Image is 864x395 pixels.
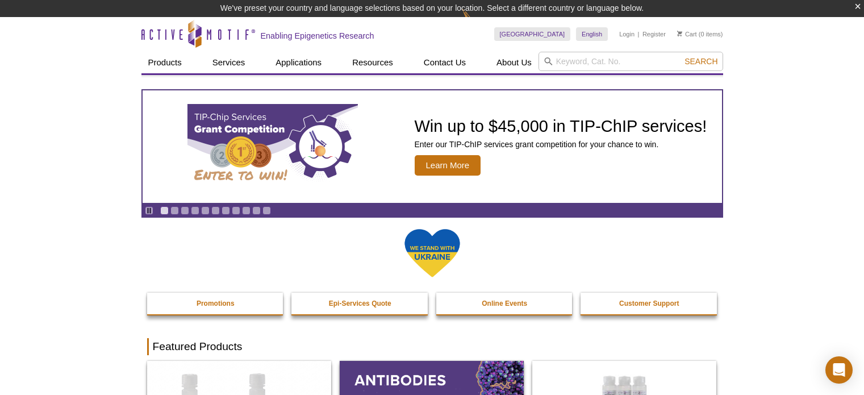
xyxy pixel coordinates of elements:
[482,300,527,307] strong: Online Events
[145,206,153,215] a: Toggle autoplay
[181,206,189,215] a: Go to slide 3
[191,206,199,215] a: Go to slide 4
[252,206,261,215] a: Go to slide 10
[197,300,235,307] strong: Promotions
[143,90,722,203] a: TIP-ChIP Services Grant Competition Win up to $45,000 in TIP-ChIP services! Enter our TIP-ChIP se...
[436,293,574,314] a: Online Events
[576,27,608,41] a: English
[147,338,717,355] h2: Featured Products
[291,293,429,314] a: Epi-Services Quote
[415,118,707,135] h2: Win up to $45,000 in TIP-ChIP services!
[170,206,179,215] a: Go to slide 2
[417,52,473,73] a: Contact Us
[677,30,697,38] a: Cart
[581,293,718,314] a: Customer Support
[141,52,189,73] a: Products
[490,52,539,73] a: About Us
[222,206,230,215] a: Go to slide 7
[677,27,723,41] li: (0 items)
[187,104,358,189] img: TIP-ChIP Services Grant Competition
[681,56,721,66] button: Search
[462,9,492,35] img: Change Here
[415,139,707,149] p: Enter our TIP-ChIP services grant competition for your chance to win.
[329,300,391,307] strong: Epi-Services Quote
[143,90,722,203] article: TIP-ChIP Services Grant Competition
[684,57,717,66] span: Search
[415,155,481,176] span: Learn More
[147,293,285,314] a: Promotions
[242,206,251,215] a: Go to slide 9
[345,52,400,73] a: Resources
[262,206,271,215] a: Go to slide 11
[160,206,169,215] a: Go to slide 1
[619,300,679,307] strong: Customer Support
[677,31,682,36] img: Your Cart
[206,52,252,73] a: Services
[642,30,666,38] a: Register
[638,27,640,41] li: |
[404,228,461,278] img: We Stand With Ukraine
[539,52,723,71] input: Keyword, Cat. No.
[269,52,328,73] a: Applications
[211,206,220,215] a: Go to slide 6
[261,31,374,41] h2: Enabling Epigenetics Research
[232,206,240,215] a: Go to slide 8
[825,356,853,384] div: Open Intercom Messenger
[201,206,210,215] a: Go to slide 5
[494,27,571,41] a: [GEOGRAPHIC_DATA]
[619,30,635,38] a: Login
